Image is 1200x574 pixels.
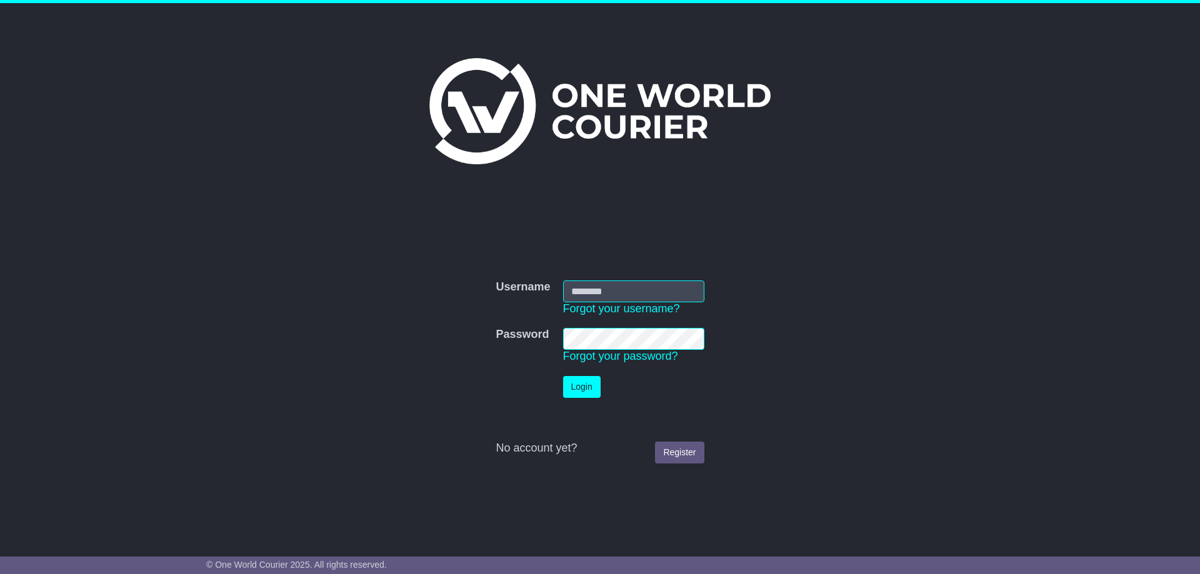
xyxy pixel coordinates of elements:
img: One World [429,58,771,164]
a: Forgot your username? [563,302,680,315]
div: No account yet? [496,442,704,455]
button: Login [563,376,601,398]
a: Forgot your password? [563,350,678,362]
a: Register [655,442,704,463]
label: Username [496,280,550,294]
label: Password [496,328,549,342]
span: © One World Courier 2025. All rights reserved. [206,560,387,570]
